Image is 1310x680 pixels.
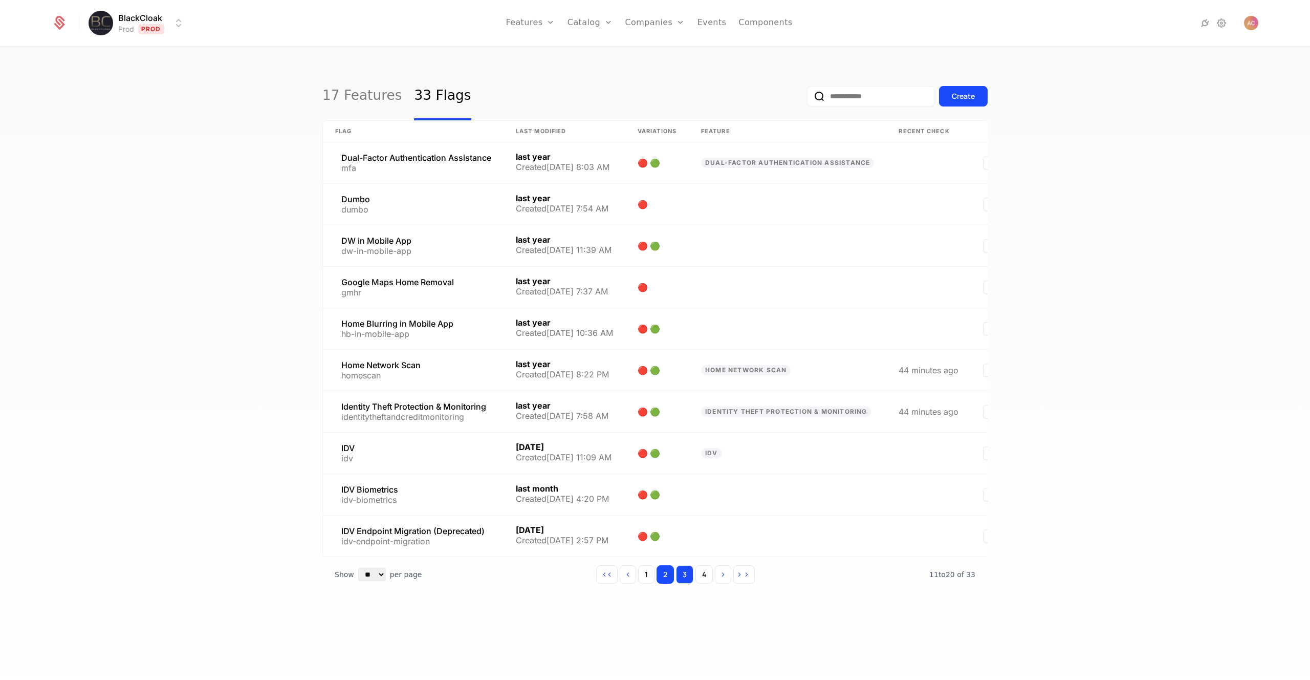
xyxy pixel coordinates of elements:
span: per page [390,569,422,580]
button: Go to page 4 [695,565,713,584]
button: Select action [983,364,999,377]
button: Go to page 2 [657,565,674,584]
span: BlackCloak [118,12,162,24]
a: Integrations [1199,17,1211,29]
th: Variations [625,121,689,142]
select: Select page size [358,568,386,581]
button: Select action [983,239,999,252]
button: Create [939,86,988,107]
div: Table pagination [322,557,988,592]
span: Show [335,569,354,580]
img: Andrei Coman [1244,16,1258,30]
th: Flag [323,121,504,142]
a: 17 Features [322,72,402,120]
button: Select environment [92,12,185,34]
a: Settings [1215,17,1228,29]
button: Select action [983,322,999,335]
button: Go to previous page [620,565,636,584]
button: Select action [983,447,999,460]
span: 33 [929,570,975,579]
th: Recent check [886,121,971,142]
button: Go to next page [715,565,731,584]
button: Go to last page [733,565,755,584]
a: 33 Flags [414,72,471,120]
span: Prod [138,24,164,34]
button: Select action [983,405,999,418]
button: Select action [983,281,999,294]
button: Go to first page [596,565,618,584]
button: Open user button [1244,16,1258,30]
th: Last Modified [504,121,625,142]
button: Select action [983,198,999,211]
div: Page navigation [596,565,755,584]
button: Go to page 3 [676,565,693,584]
button: Select action [983,529,999,543]
img: BlackCloak [89,11,113,35]
div: Prod [118,24,134,34]
button: Go to page 1 [638,565,654,584]
button: Select action [983,488,999,501]
button: Select action [983,156,999,169]
th: Feature [689,121,886,142]
span: 11 to 20 of [929,570,966,579]
div: Create [952,91,975,101]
